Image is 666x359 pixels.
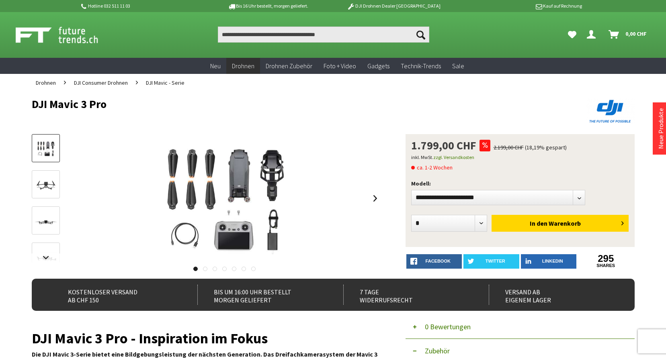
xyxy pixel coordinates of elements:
a: Drohnen Zubehör [260,58,318,74]
a: Neue Produkte [657,108,665,149]
button: Suchen [412,27,429,43]
a: DJI Consumer Drohnen [70,74,132,92]
span: ca. 1-2 Wochen [411,163,453,172]
p: Modell: [411,179,629,188]
div: Bis um 16:00 Uhr bestellt Morgen geliefert [197,285,326,305]
p: DJI Drohnen Dealer [GEOGRAPHIC_DATA] [331,1,456,11]
img: DJI [586,98,635,124]
p: Kauf auf Rechnung [457,1,582,11]
span: Warenkorb [549,219,581,227]
a: Neu [205,58,226,74]
img: DJI Mavic 3 Pro [144,134,305,263]
span: Drohnen [232,62,254,70]
div: Kostenloser Versand ab CHF 150 [52,285,180,305]
a: Drohnen [32,74,60,92]
span: Technik-Trends [401,62,441,70]
a: Drohnen [226,58,260,74]
a: twitter [463,254,519,269]
button: 0 Bewertungen [406,315,635,339]
a: facebook [406,254,462,269]
a: Dein Konto [584,27,602,43]
span: LinkedIn [542,259,563,263]
span: 0,00 CHF [625,27,647,40]
p: Hotline 032 511 11 03 [80,1,205,11]
a: zzgl. Versandkosten [433,154,474,160]
span: Neu [210,62,221,70]
img: Shop Futuretrends - zur Startseite wechseln [16,25,116,45]
a: Gadgets [362,58,395,74]
div: 7 Tage Widerrufsrecht [343,285,471,305]
span: Gadgets [367,62,389,70]
span: Foto + Video [324,62,356,70]
p: Bis 16 Uhr bestellt, morgen geliefert. [205,1,331,11]
span: DJI Mavic 3 Pro - Inspiration im Fokus [32,329,268,347]
a: Meine Favoriten [564,27,580,43]
span: (18,19% gespart) [525,144,567,151]
a: Sale [447,58,470,74]
span: DJI Consumer Drohnen [74,79,128,86]
input: Produkt, Marke, Kategorie, EAN, Artikelnummer… [218,27,429,43]
a: LinkedIn [521,254,577,269]
span: 1.799,00 CHF [411,140,476,151]
p: inkl. MwSt. [411,153,629,162]
span: Drohnen [36,79,56,86]
span: facebook [426,259,451,263]
button: In den Warenkorb [492,215,629,232]
a: shares [578,263,634,268]
span: twitter [486,259,505,263]
a: Foto + Video [318,58,362,74]
img: Vorschau: DJI Mavic 3 Pro [34,139,57,158]
span: 2.199,00 CHF [494,144,524,151]
span: Sale [452,62,464,70]
span: DJI Mavic - Serie [146,79,184,86]
a: DJI Mavic - Serie [142,74,189,92]
div: Versand ab eigenem Lager [489,285,617,305]
a: 295 [578,254,634,263]
h1: DJI Mavic 3 Pro [32,98,514,110]
a: Technik-Trends [395,58,447,74]
span: In den [530,219,547,227]
span: Drohnen Zubehör [266,62,312,70]
a: Warenkorb [605,27,651,43]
